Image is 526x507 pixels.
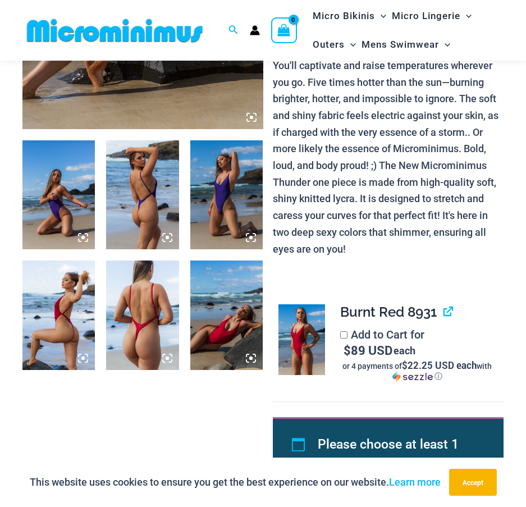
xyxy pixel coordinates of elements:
[340,304,437,320] span: Burnt Red 8931
[310,30,359,59] a: OutersMenu ToggleMenu Toggle
[228,24,239,38] a: Search icon link
[340,360,495,382] div: or 4 payments of with
[345,30,356,59] span: Menu Toggle
[30,474,441,491] p: This website uses cookies to ensure you get the best experience on our website.
[359,30,453,59] a: Mens SwimwearMenu ToggleMenu Toggle
[273,7,504,258] p: Some people get jittery with loud thunder... But darling, when you step out in the Microminimus T...
[340,328,495,382] label: Add to Cart for
[449,469,497,496] button: Accept
[313,2,375,30] span: Micro Bikinis
[271,17,297,43] a: View Shopping Cart, empty
[106,261,179,369] img: Thunder Burnt Red 8931 One piece
[340,331,347,339] input: Add to Cart for$89 USD eachor 4 payments of$22.25 USD eachwithSezzle Click to learn more about Se...
[344,345,392,356] span: 89 USD
[22,261,95,369] img: Thunder Burnt Red 8931 One piece
[402,359,477,372] span: $22.25 USD each
[392,2,460,30] span: Micro Lingerie
[278,304,326,375] img: Thunder Burnt Red 8931 One piece
[318,432,478,483] li: Please choose at least 1 item.
[439,30,450,59] span: Menu Toggle
[313,30,345,59] span: Outers
[362,30,439,59] span: Mens Swimwear
[389,2,474,30] a: Micro LingerieMenu ToggleMenu Toggle
[394,345,415,356] span: each
[250,25,260,35] a: Account icon link
[106,140,179,249] img: Thunder Orient Blue 8931 One piece
[340,360,495,382] div: or 4 payments of$22.25 USD eachwithSezzle Click to learn more about Sezzle
[22,140,95,249] img: Thunder Orient Blue 8931 One piece
[460,2,472,30] span: Menu Toggle
[392,372,433,382] img: Sezzle
[190,261,263,369] img: Thunder Burnt Red 8931 One piece
[310,2,389,30] a: Micro BikinisMenu ToggleMenu Toggle
[389,476,441,488] a: Learn more
[375,2,386,30] span: Menu Toggle
[22,18,207,43] img: MM SHOP LOGO FLAT
[344,342,351,358] span: $
[190,140,263,249] img: Thunder Orient Blue 8931 One piece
